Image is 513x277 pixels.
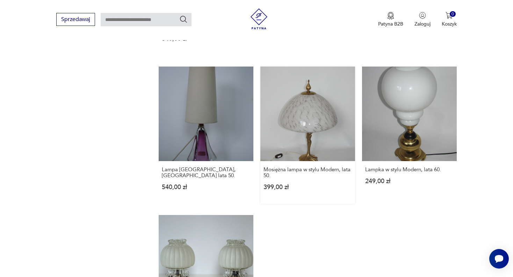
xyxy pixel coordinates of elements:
[263,167,352,179] h3: Mosiężna lampa w stylu Modern, lata 50.
[248,8,269,29] img: Patyna - sklep z meblami i dekoracjami vintage
[450,11,456,17] div: 0
[162,184,250,190] p: 540,00 zł
[56,18,95,22] a: Sprzedawaj
[263,184,352,190] p: 399,00 zł
[414,12,431,27] button: Zaloguj
[260,67,355,204] a: Mosiężna lampa w stylu Modern, lata 50.Mosiężna lampa w stylu Modern, lata 50.399,00 zł
[378,21,403,27] p: Patyna B2B
[365,167,454,173] h3: Lampka w stylu Modern, lata 60.
[442,21,457,27] p: Koszyk
[365,178,454,184] p: 249,00 zł
[362,67,457,204] a: Lampka w stylu Modern, lata 60.Lampka w stylu Modern, lata 60.249,00 zł
[442,12,457,27] button: 0Koszyk
[446,12,453,19] img: Ikona koszyka
[56,13,95,26] button: Sprzedawaj
[419,12,426,19] img: Ikonka użytkownika
[162,36,250,42] p: 540,00 zł
[387,12,394,20] img: Ikona medalu
[378,12,403,27] a: Ikona medaluPatyna B2B
[378,12,403,27] button: Patyna B2B
[179,15,188,23] button: Szukaj
[159,67,253,204] a: Lampa Val Saint Lambert, Belgia lata 50.Lampa [GEOGRAPHIC_DATA], [GEOGRAPHIC_DATA] lata 50.540,00 zł
[414,21,431,27] p: Zaloguj
[162,167,250,179] h3: Lampa [GEOGRAPHIC_DATA], [GEOGRAPHIC_DATA] lata 50.
[489,249,509,269] iframe: Smartsupp widget button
